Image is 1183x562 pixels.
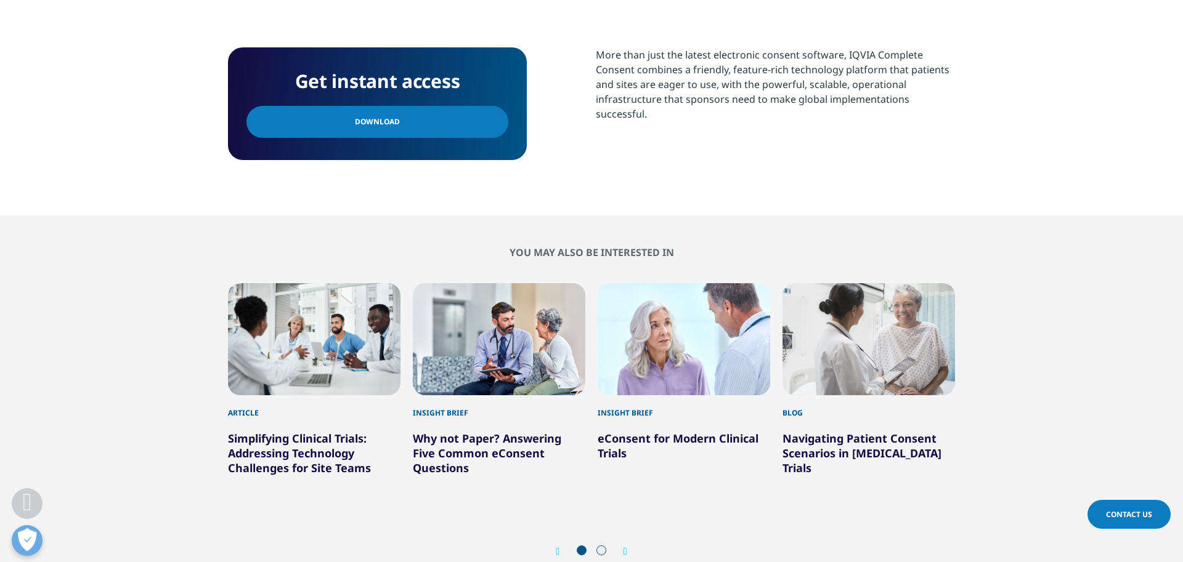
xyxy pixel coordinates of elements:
a: Navigating Patient Consent Scenarios in [MEDICAL_DATA] Trials [783,431,941,475]
div: Insight Brief [413,395,585,419]
button: 개방형 기본 설정 [12,525,43,556]
div: 2 / 6 [413,283,585,490]
div: Blog [783,395,955,419]
a: Contact Us [1087,500,1171,529]
h4: Get instant access [246,66,508,97]
div: Insight Brief [598,395,770,419]
div: Previous slide [556,545,572,557]
div: Article [228,395,400,419]
span: Contact Us [1106,509,1152,520]
div: More than just the latest electronic consent software, IQVIA Complete Consent combines a friendly... [596,47,955,121]
h2: You may also be interested in [228,246,955,259]
span: Download [355,115,400,129]
div: Next slide [611,545,627,557]
a: Simplifying Clinical Trials: Addressing Technology Challenges for Site Teams [228,431,371,475]
div: 4 / 6 [783,283,955,490]
a: eConsent for Modern Clinical Trials [598,431,758,460]
a: Download [246,106,508,138]
div: 1 / 6 [228,283,400,490]
div: 3 / 6 [598,283,770,490]
a: Why not Paper? Answering Five Common eConsent Questions [413,431,561,475]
